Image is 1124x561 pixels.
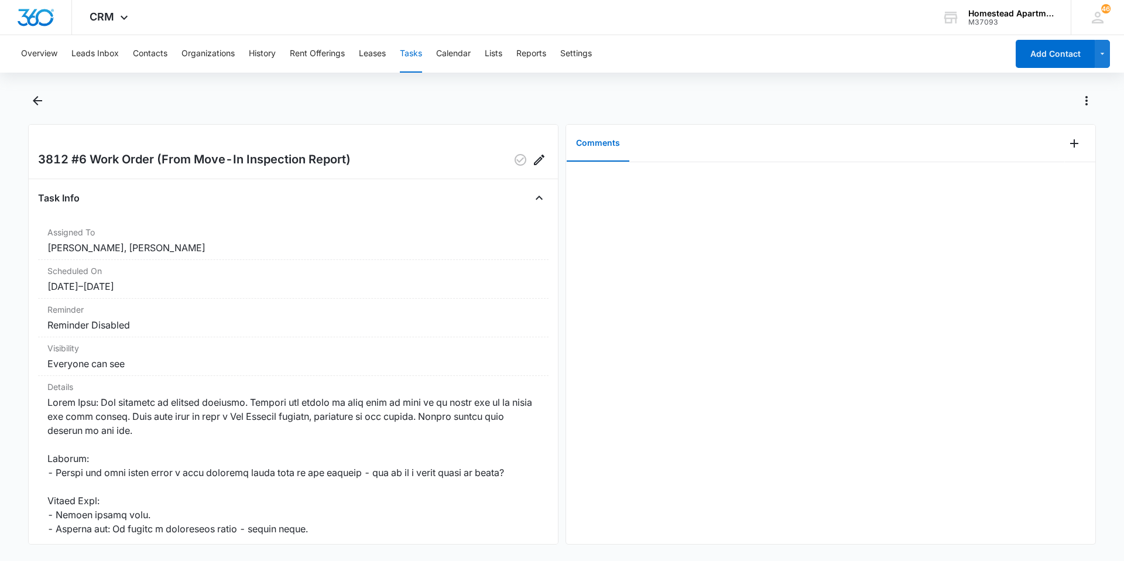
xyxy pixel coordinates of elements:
[1065,134,1084,153] button: Add Comment
[133,35,167,73] button: Contacts
[485,35,502,73] button: Lists
[47,357,539,371] dd: Everyone can see
[1101,4,1111,13] div: notifications count
[359,35,386,73] button: Leases
[436,35,471,73] button: Calendar
[1101,4,1111,13] span: 46
[1077,91,1096,110] button: Actions
[38,337,549,376] div: VisibilityEveryone can see
[1016,40,1095,68] button: Add Contact
[560,35,592,73] button: Settings
[47,381,539,393] dt: Details
[968,9,1054,18] div: account name
[567,125,629,162] button: Comments
[90,11,114,23] span: CRM
[47,265,539,277] dt: Scheduled On
[47,241,539,255] dd: [PERSON_NAME], [PERSON_NAME]
[21,35,57,73] button: Overview
[400,35,422,73] button: Tasks
[249,35,276,73] button: History
[47,226,539,238] dt: Assigned To
[38,260,549,299] div: Scheduled On[DATE]–[DATE]
[181,35,235,73] button: Organizations
[38,299,549,337] div: ReminderReminder Disabled
[28,91,46,110] button: Back
[290,35,345,73] button: Rent Offerings
[47,303,539,316] dt: Reminder
[530,189,549,207] button: Close
[47,279,539,293] dd: [DATE] – [DATE]
[47,342,539,354] dt: Visibility
[530,150,549,169] button: Edit
[968,18,1054,26] div: account id
[47,318,539,332] dd: Reminder Disabled
[38,191,80,205] h4: Task Info
[38,221,549,260] div: Assigned To[PERSON_NAME], [PERSON_NAME]
[516,35,546,73] button: Reports
[71,35,119,73] button: Leads Inbox
[38,150,351,169] h2: 3812 #6 Work Order (From Move-In Inspection Report)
